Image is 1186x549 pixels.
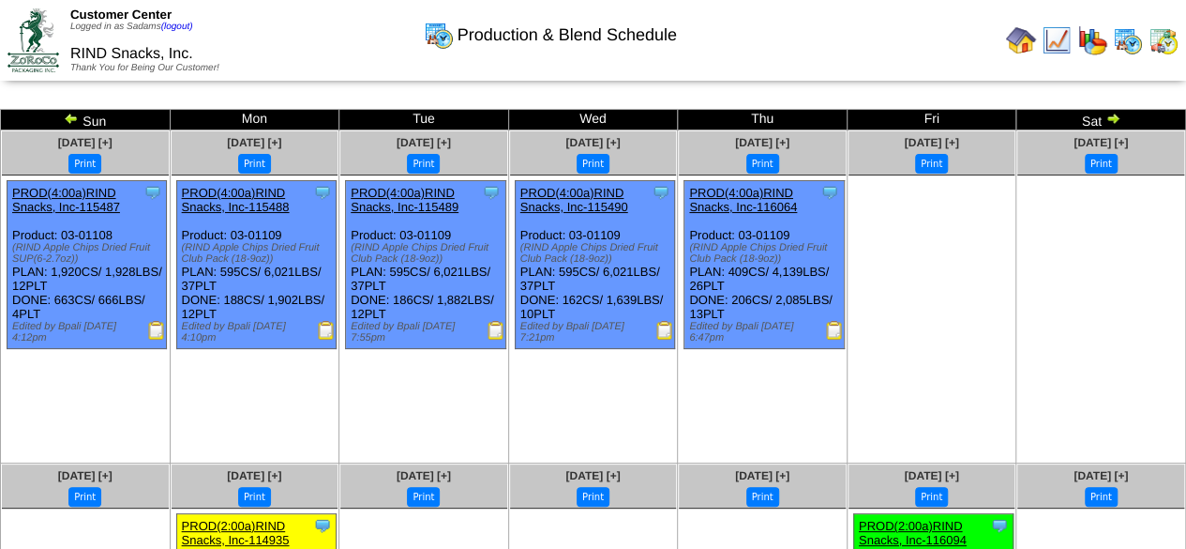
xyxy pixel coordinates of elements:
img: line_graph.gif [1042,25,1072,55]
a: PROD(4:00a)RIND Snacks, Inc-115489 [351,186,458,214]
div: Edited by Bpali [DATE] 7:55pm [351,321,504,343]
td: Tue [339,110,509,130]
td: Thu [678,110,848,130]
a: [DATE] [+] [735,469,789,482]
button: Print [1085,154,1118,174]
div: Product: 03-01109 PLAN: 595CS / 6,021LBS / 37PLT DONE: 186CS / 1,882LBS / 12PLT [346,181,505,349]
img: Tooltip [313,183,332,202]
a: [DATE] [+] [905,469,959,482]
div: Edited by Bpali [DATE] 4:10pm [182,321,336,343]
td: Fri [847,110,1016,130]
button: Print [746,487,779,507]
a: PROD(4:00a)RIND Snacks, Inc-115490 [520,186,628,214]
img: home.gif [1006,25,1036,55]
button: Print [238,487,271,507]
img: calendarinout.gif [1148,25,1178,55]
img: Tooltip [820,183,839,202]
a: [DATE] [+] [1073,136,1128,149]
div: (RIND Apple Chips Dried Fruit SUP(6-2.7oz)) [12,242,166,265]
span: RIND Snacks, Inc. [70,46,193,62]
a: (logout) [161,22,193,32]
div: Product: 03-01109 PLAN: 595CS / 6,021LBS / 37PLT DONE: 162CS / 1,639LBS / 10PLT [515,181,674,349]
a: PROD(4:00a)RIND Snacks, Inc-116064 [689,186,797,214]
div: (RIND Apple Chips Dried Fruit Club Pack (18-9oz)) [182,242,336,265]
a: [DATE] [+] [1073,469,1128,482]
a: [DATE] [+] [58,469,113,482]
img: Tooltip [990,516,1009,535]
img: Tooltip [652,183,670,202]
div: Edited by Bpali [DATE] 7:21pm [520,321,674,343]
img: Tooltip [313,516,332,535]
img: Production Report [487,321,505,340]
div: Product: 03-01109 PLAN: 409CS / 4,139LBS / 26PLT DONE: 206CS / 2,085LBS / 13PLT [684,181,844,349]
button: Print [238,154,271,174]
div: Product: 03-01109 PLAN: 595CS / 6,021LBS / 37PLT DONE: 188CS / 1,902LBS / 12PLT [176,181,336,349]
span: Customer Center [70,8,172,22]
a: [DATE] [+] [58,136,113,149]
img: calendarprod.gif [1113,25,1143,55]
td: Mon [170,110,339,130]
img: ZoRoCo_Logo(Green%26Foil)%20jpg.webp [8,8,59,71]
span: Logged in as Sadams [70,22,193,32]
span: Production & Blend Schedule [458,25,677,45]
a: [DATE] [+] [565,136,620,149]
a: PROD(4:00a)RIND Snacks, Inc-115487 [12,186,120,214]
td: Sat [1016,110,1186,130]
button: Print [915,487,948,507]
div: (RIND Apple Chips Dried Fruit Club Pack (18-9oz)) [351,242,504,265]
button: Print [68,154,101,174]
button: Print [746,154,779,174]
div: Product: 03-01108 PLAN: 1,920CS / 1,928LBS / 12PLT DONE: 663CS / 666LBS / 4PLT [8,181,167,349]
div: (RIND Apple Chips Dried Fruit Club Pack (18-9oz)) [689,242,843,265]
img: Tooltip [143,183,162,202]
span: Thank You for Being Our Customer! [70,63,219,73]
div: Edited by Bpali [DATE] 4:12pm [12,321,166,343]
a: [DATE] [+] [227,136,281,149]
img: Tooltip [482,183,501,202]
td: Sun [1,110,171,130]
a: [DATE] [+] [397,469,451,482]
img: Production Report [317,321,336,340]
img: Production Report [825,321,844,340]
a: [DATE] [+] [735,136,789,149]
img: Production Report [147,321,166,340]
a: PROD(4:00a)RIND Snacks, Inc-115488 [182,186,290,214]
a: [DATE] [+] [227,469,281,482]
button: Print [407,487,440,507]
img: arrowright.gif [1105,111,1120,126]
a: [DATE] [+] [905,136,959,149]
a: PROD(2:00a)RIND Snacks, Inc-116094 [859,519,967,547]
div: (RIND Apple Chips Dried Fruit Club Pack (18-9oz)) [520,242,674,265]
img: graph.gif [1077,25,1107,55]
button: Print [577,487,609,507]
img: calendarprod.gif [424,20,454,50]
a: PROD(2:00a)RIND Snacks, Inc-114935 [182,519,290,547]
a: [DATE] [+] [565,469,620,482]
img: arrowleft.gif [64,111,79,126]
img: Production Report [655,321,674,340]
button: Print [915,154,948,174]
button: Print [407,154,440,174]
button: Print [577,154,609,174]
a: [DATE] [+] [397,136,451,149]
button: Print [68,487,101,507]
td: Wed [508,110,678,130]
div: Edited by Bpali [DATE] 6:47pm [689,321,843,343]
button: Print [1085,487,1118,507]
